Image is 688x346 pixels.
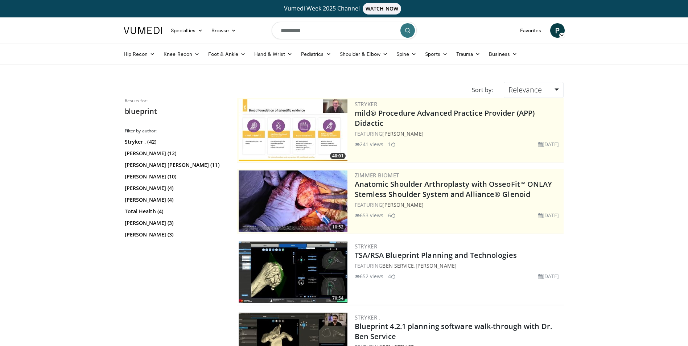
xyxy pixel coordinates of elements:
[335,47,392,61] a: Shoulder & Elbow
[355,108,535,128] a: mild® Procedure Advanced Practice Provider (APP) Didactic
[330,295,346,301] span: 70:54
[204,47,250,61] a: Foot & Ankle
[355,172,399,179] a: Zimmer Biomet
[388,211,395,219] li: 6
[466,82,498,98] div: Sort by:
[388,140,395,148] li: 1
[239,242,347,303] img: a4d3b802-610a-4c4d-91a4-ffc1b6f0ec47.300x170_q85_crop-smart_upscale.jpg
[355,130,562,137] div: FEATURING
[272,22,417,39] input: Search topics, interventions
[239,170,347,232] img: 68921608-6324-4888-87da-a4d0ad613160.300x170_q85_crop-smart_upscale.jpg
[330,153,346,159] span: 40:01
[421,47,452,61] a: Sports
[125,3,564,15] a: Vumedi Week 2025 ChannelWATCH NOW
[207,23,240,38] a: Browse
[363,3,401,15] span: WATCH NOW
[125,161,224,169] a: [PERSON_NAME] [PERSON_NAME] (11)
[125,208,224,215] a: Total Health (4)
[504,82,563,98] a: Relevance
[125,196,224,203] a: [PERSON_NAME] (4)
[355,321,552,341] a: Blueprint 4.2.1 planning software walk-through with Dr. Ben Service
[159,47,204,61] a: Knee Recon
[355,140,384,148] li: 241 views
[382,262,414,269] a: Ben Service
[124,27,162,34] img: VuMedi Logo
[297,47,335,61] a: Pediatrics
[119,47,160,61] a: Hip Recon
[355,262,562,269] div: FEATURING ,
[416,262,457,269] a: [PERSON_NAME]
[239,242,347,303] a: 70:54
[355,314,381,321] a: Stryker .
[382,201,423,208] a: [PERSON_NAME]
[508,85,542,95] span: Relevance
[330,224,346,230] span: 10:52
[355,100,378,108] a: Stryker
[250,47,297,61] a: Hand & Wrist
[355,272,384,280] li: 652 views
[125,150,224,157] a: [PERSON_NAME] (12)
[239,99,347,161] a: 40:01
[355,243,378,250] a: Stryker
[392,47,421,61] a: Spine
[125,219,224,227] a: [PERSON_NAME] (3)
[125,231,224,238] a: [PERSON_NAME] (3)
[516,23,546,38] a: Favorites
[125,138,224,145] a: Stryker . (42)
[485,47,522,61] a: Business
[125,128,226,134] h3: Filter by author:
[538,140,559,148] li: [DATE]
[125,173,224,180] a: [PERSON_NAME] (10)
[382,130,423,137] a: [PERSON_NAME]
[125,107,226,116] h2: blueprint
[538,272,559,280] li: [DATE]
[239,99,347,161] img: 4f822da0-6aaa-4e81-8821-7a3c5bb607c6.300x170_q85_crop-smart_upscale.jpg
[125,185,224,192] a: [PERSON_NAME] (4)
[355,211,384,219] li: 653 views
[166,23,207,38] a: Specialties
[239,170,347,232] a: 10:52
[550,23,565,38] a: P
[538,211,559,219] li: [DATE]
[388,272,395,280] li: 4
[452,47,485,61] a: Trauma
[125,98,226,104] p: Results for:
[355,201,562,209] div: FEATURING
[355,179,552,199] a: Anatomic Shoulder Arthroplasty with OsseoFit™ ONLAY Stemless Shoulder System and Alliance® Glenoid
[355,250,517,260] a: TSA/RSA Blueprint Planning and Technologies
